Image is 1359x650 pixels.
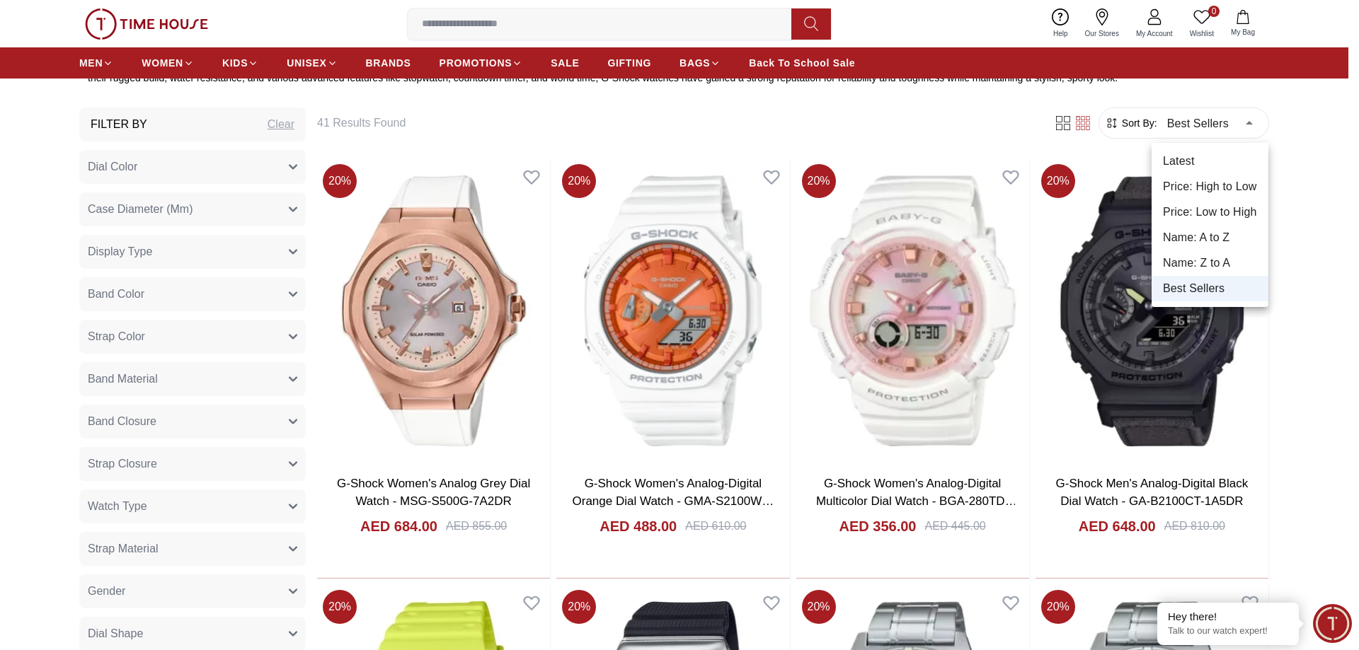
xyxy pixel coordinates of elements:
[1168,610,1288,624] div: Hey there!
[1152,225,1268,250] li: Name: A to Z
[1152,149,1268,174] li: Latest
[1152,250,1268,276] li: Name: Z to A
[1168,625,1288,637] p: Talk to our watch expert!
[1313,604,1352,643] div: Chat Widget
[1152,174,1268,199] li: Price: High to Low
[1152,199,1268,225] li: Price: Low to High
[1152,276,1268,301] li: Best Sellers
